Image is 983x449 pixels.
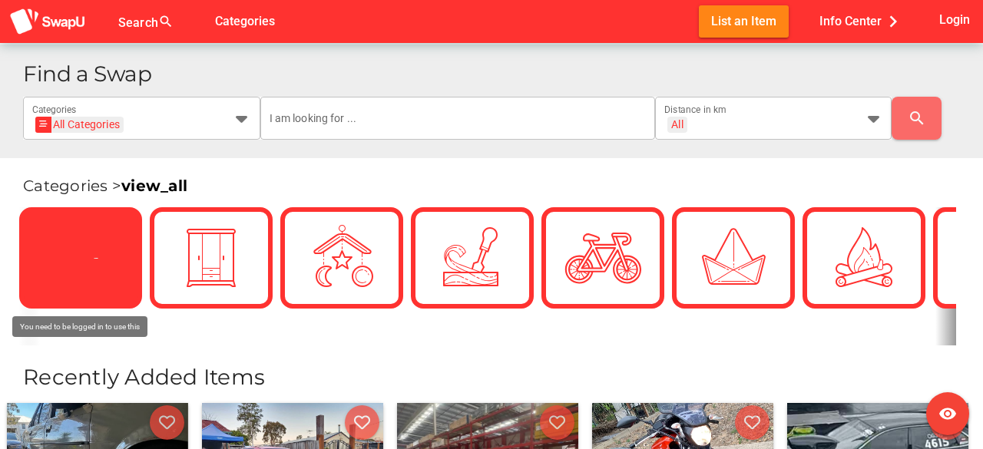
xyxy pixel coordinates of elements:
span: Login [939,9,970,30]
button: List an Item [699,5,789,37]
h1: Find a Swap [23,63,971,85]
span: List an Item [711,11,776,31]
div: All [671,117,683,131]
i: search [908,109,926,127]
button: Info Center [807,5,917,37]
button: Login [936,5,974,34]
span: Categories [215,8,275,34]
i: chevron_right [882,10,905,33]
span: Info Center [819,8,905,34]
i: false [192,12,210,31]
span: Recently Added Items [23,364,265,390]
a: Categories [203,13,287,28]
div: All Categories [40,117,120,133]
button: Categories [203,5,287,37]
i: visibility [938,404,957,423]
a: view_all [121,177,187,195]
span: Categories > [23,177,187,195]
input: I am looking for ... [270,97,646,140]
img: aSD8y5uGLpzPJLYTcYcjNu3laj1c05W5KWf0Ds+Za8uybjssssuu+yyyy677LKX2n+PWMSDJ9a87AAAAABJRU5ErkJggg== [9,8,86,36]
